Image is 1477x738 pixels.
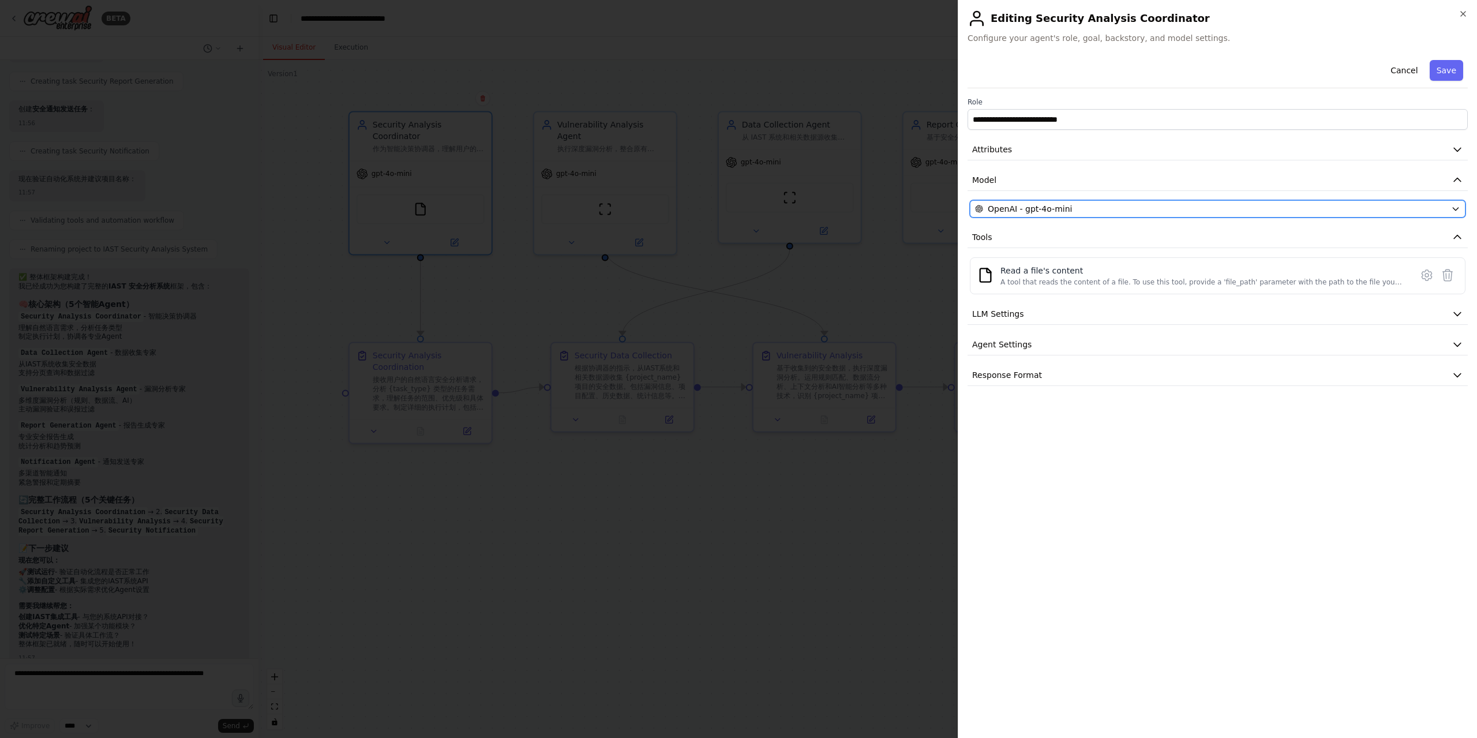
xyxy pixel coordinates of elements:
[968,170,1468,191] button: Model
[972,144,1012,155] span: Attributes
[968,304,1468,325] button: LLM Settings
[972,231,992,243] span: Tools
[968,32,1468,44] span: Configure your agent's role, goal, backstory, and model settings.
[968,9,1468,28] h2: Editing Security Analysis Coordinator
[988,203,1072,215] span: OpenAI - gpt-4o-mini
[968,334,1468,355] button: Agent Settings
[972,308,1024,320] span: LLM Settings
[968,227,1468,248] button: Tools
[1430,60,1463,81] button: Save
[968,139,1468,160] button: Attributes
[972,174,996,186] span: Model
[1416,265,1437,286] button: Configure tool
[1000,265,1405,276] div: Read a file's content
[977,267,994,283] img: FileReadTool
[1437,265,1458,286] button: Delete tool
[968,365,1468,386] button: Response Format
[1384,60,1424,81] button: Cancel
[1000,278,1405,287] div: A tool that reads the content of a file. To use this tool, provide a 'file_path' parameter with t...
[972,369,1042,381] span: Response Format
[968,98,1468,107] label: Role
[970,200,1465,218] button: OpenAI - gpt-4o-mini
[972,339,1032,350] span: Agent Settings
